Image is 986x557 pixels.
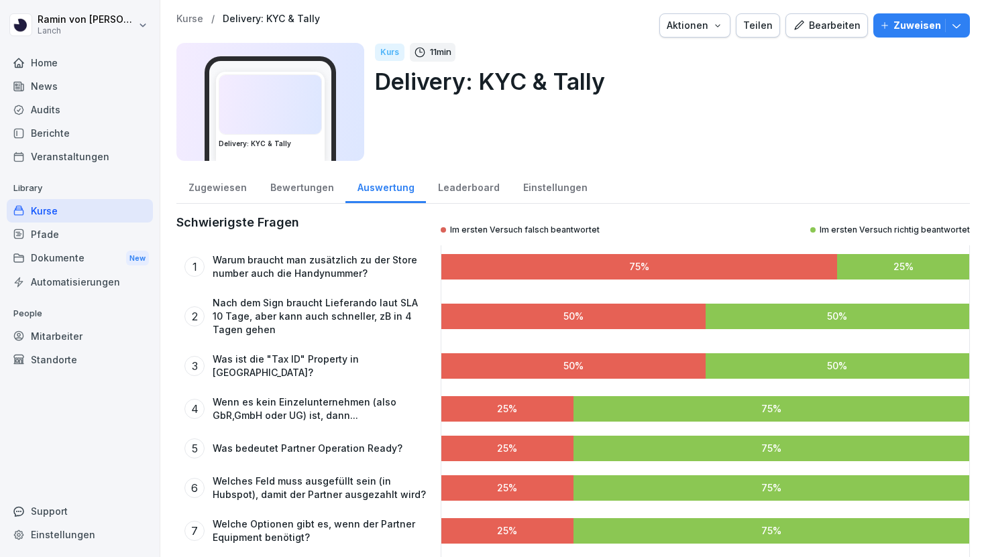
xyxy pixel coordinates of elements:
[426,169,511,203] a: Leaderboard
[213,475,426,501] p: Welches Feld muss ausgefüllt sein (in Hubspot), damit der Partner ausgezahlt wird?
[176,214,299,231] h2: Schwierigste Fragen
[820,225,970,235] p: Im ersten Versuch richtig beantwortet
[184,399,205,419] div: 4
[7,348,153,371] a: Standorte
[375,44,404,61] div: Kurs
[7,199,153,223] a: Kurse
[213,253,426,280] p: Warum braucht man zusätzlich zu der Store number auch die Handynummer?
[893,18,941,33] p: Zuweisen
[184,257,205,277] div: 1
[213,353,426,379] p: Was ist die "Tax ID" Property in [GEOGRAPHIC_DATA]?
[38,26,135,36] p: Lanch
[38,14,135,25] p: Ramin von [PERSON_NAME]
[211,13,215,25] p: /
[213,296,426,336] p: Nach dem Sign braucht Lieferando laut SLA 10 Tage, aber kann auch schneller, zB in 4 Tagen gehen
[7,499,153,523] div: Support
[223,13,320,25] a: Delivery: KYC & Tally
[184,478,205,498] div: 6
[7,121,153,145] a: Berichte
[793,18,861,33] div: Bearbeiten
[176,13,203,25] a: Kurse
[126,251,149,266] div: New
[7,178,153,199] p: Library
[176,169,258,203] a: Zugewiesen
[375,64,959,99] p: Delivery: KYC & Tally
[7,324,153,348] a: Mitarbeiter
[7,303,153,324] p: People
[7,223,153,246] a: Pfade
[511,169,599,203] a: Einstellungen
[7,145,153,168] a: Veranstaltungen
[213,442,402,455] p: Was bedeutet Partner Operation Ready?
[659,13,730,38] button: Aktionen
[7,523,153,546] a: Einstellungen
[7,246,153,271] a: DokumenteNew
[345,169,426,203] a: Auswertung
[785,13,868,38] button: Bearbeiten
[7,246,153,271] div: Dokumente
[213,395,426,422] p: Wenn es kein Einzelunternehmen (also GbR,GmbH oder UG) ist, dann...
[736,13,780,38] button: Teilen
[667,18,723,33] div: Aktionen
[184,438,205,458] div: 5
[219,139,322,149] h3: Delivery: KYC & Tally
[7,270,153,294] a: Automatisierungen
[258,169,345,203] a: Bewertungen
[213,517,426,544] p: Welche Optionen gibt es, wenn der Partner Equipment benötigt?
[184,356,205,376] div: 3
[7,98,153,121] a: Audits
[184,306,205,326] div: 2
[7,51,153,74] a: Home
[184,521,205,541] div: 7
[873,13,970,38] button: Zuweisen
[450,225,600,235] p: Im ersten Versuch falsch beantwortet
[743,18,773,33] div: Teilen
[7,74,153,98] a: News
[430,46,451,59] p: 11 min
